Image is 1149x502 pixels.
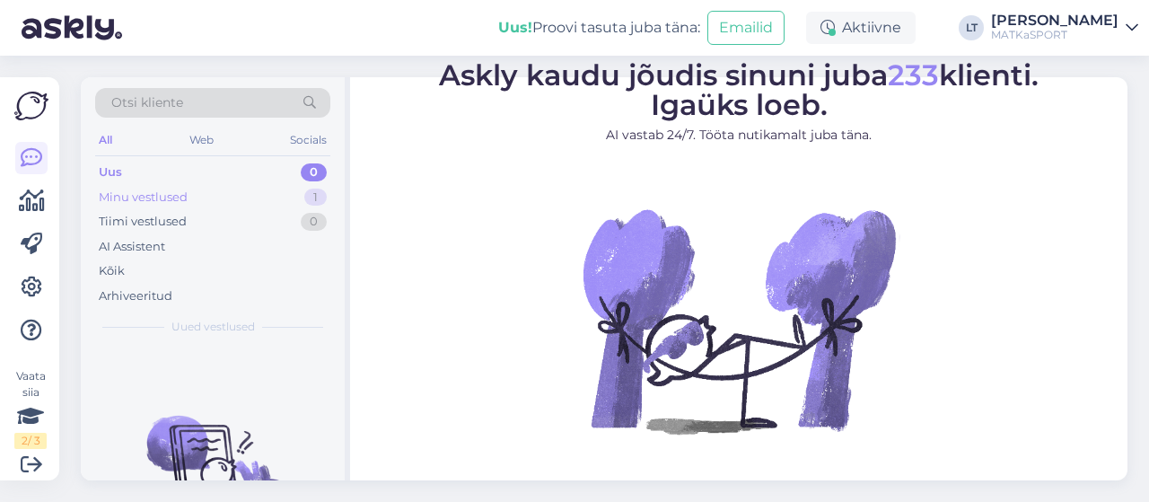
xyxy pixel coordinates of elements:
[439,126,1039,145] p: AI vastab 24/7. Tööta nutikamalt juba täna.
[286,128,330,152] div: Socials
[14,368,47,449] div: Vaata siia
[959,15,984,40] div: LT
[99,238,165,256] div: AI Assistent
[99,189,188,207] div: Minu vestlused
[14,92,48,120] img: Askly Logo
[186,128,217,152] div: Web
[99,213,187,231] div: Tiimi vestlused
[707,11,785,45] button: Emailid
[99,262,125,280] div: Kõik
[991,28,1118,42] div: MATKaSPORT
[498,17,700,39] div: Proovi tasuta juba täna:
[991,13,1118,28] div: [PERSON_NAME]
[14,433,47,449] div: 2 / 3
[95,128,116,152] div: All
[301,163,327,181] div: 0
[498,19,532,36] b: Uus!
[439,57,1039,122] span: Askly kaudu jõudis sinuni juba klienti. Igaüks loeb.
[111,93,183,112] span: Otsi kliente
[99,287,172,305] div: Arhiveeritud
[301,213,327,231] div: 0
[888,57,939,92] span: 233
[171,319,255,335] span: Uued vestlused
[99,163,122,181] div: Uus
[304,189,327,207] div: 1
[577,159,900,482] img: No Chat active
[806,12,916,44] div: Aktiivne
[991,13,1138,42] a: [PERSON_NAME]MATKaSPORT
